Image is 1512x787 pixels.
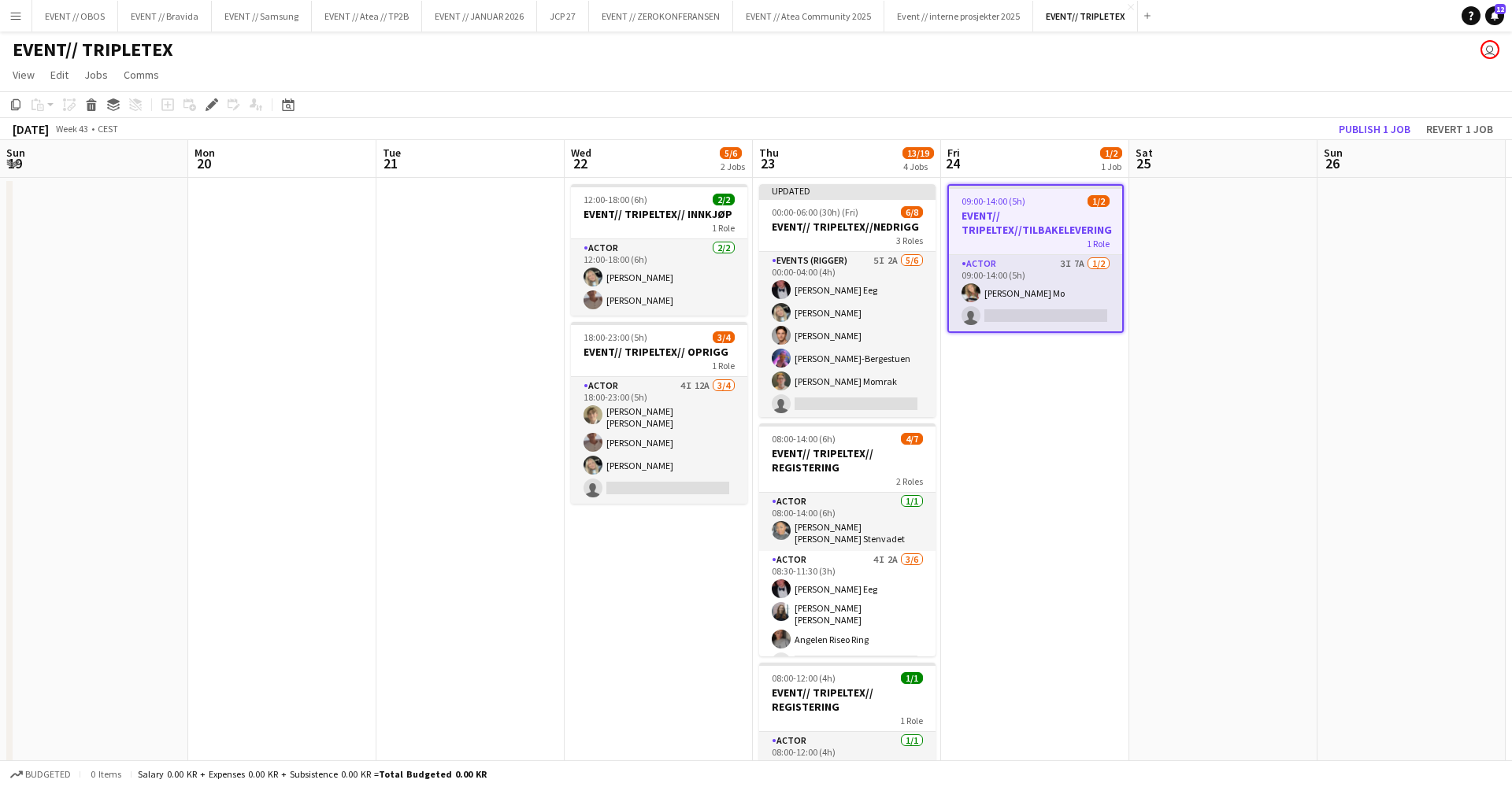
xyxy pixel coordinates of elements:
button: Budgeted [8,766,73,783]
span: Thu [759,146,779,160]
h3: EVENT// TRIPELTEX//TILBAKELEVERING [949,209,1122,237]
button: Publish 1 job [1332,119,1417,139]
span: 09:00-14:00 (5h) [962,195,1025,207]
span: Jobs [84,68,108,82]
app-card-role: Actor1/108:00-14:00 (6h)[PERSON_NAME] [PERSON_NAME] Stenvadet [759,493,936,551]
app-card-role: Actor1/108:00-12:00 (4h)[PERSON_NAME]-Bergestuen [759,732,936,785]
app-card-role: Actor4I2A3/608:30-11:30 (3h)[PERSON_NAME] Eeg[PERSON_NAME] [PERSON_NAME]Angelen Riseo Ring [759,551,936,723]
app-card-role: Actor2/212:00-18:00 (6h)[PERSON_NAME][PERSON_NAME] [571,239,747,316]
span: 13/19 [902,147,934,159]
span: 08:00-14:00 (6h) [772,433,836,445]
div: 1 Job [1101,161,1121,172]
span: 00:00-06:00 (30h) (Fri) [772,206,858,218]
button: EVENT // Samsung [212,1,312,31]
span: 26 [1321,154,1343,172]
span: 25 [1133,154,1153,172]
app-job-card: 08:00-12:00 (4h)1/1EVENT// TRIPELTEX// REGISTERING1 RoleActor1/108:00-12:00 (4h)[PERSON_NAME]-Ber... [759,663,936,785]
span: 1 Role [1087,238,1110,249]
span: 2 Roles [896,475,923,487]
app-user-avatar: Johanne Holmedahl [1480,40,1499,59]
span: Budgeted [25,769,71,780]
span: Week 43 [52,123,91,135]
div: CEST [98,123,118,135]
span: View [13,68,35,82]
h3: EVENT// TRIPELTEX// REGISTERING [759,446,936,475]
span: 6/8 [901,206,923,218]
span: 1 Role [712,222,735,234]
div: Salary 0.00 KR + Expenses 0.00 KR + Subsistence 0.00 KR = [138,768,487,780]
span: 24 [945,154,960,172]
span: 22 [569,154,591,172]
span: 4/7 [901,433,923,445]
app-job-card: 18:00-23:00 (5h)3/4EVENT// TRIPELTEX// OPRIGG1 RoleActor4I12A3/418:00-23:00 (5h)[PERSON_NAME] [PE... [571,322,747,504]
button: EVENT// TRIPLETEX [1033,1,1138,31]
span: Sat [1136,146,1153,160]
app-card-role: Actor3I7A1/209:00-14:00 (5h)[PERSON_NAME] Mo [949,255,1122,331]
span: 08:00-12:00 (4h) [772,672,836,684]
app-job-card: 08:00-14:00 (6h)4/7EVENT// TRIPELTEX// REGISTERING2 RolesActor1/108:00-14:00 (6h)[PERSON_NAME] [P... [759,423,936,656]
span: Edit [50,68,69,82]
span: 20 [192,154,215,172]
span: 1/2 [1100,147,1122,159]
button: Event // interne prosjekter 2025 [884,1,1033,31]
div: 2 Jobs [721,161,745,172]
span: Wed [571,146,591,160]
span: 21 [380,154,401,172]
a: View [6,65,41,85]
button: EVENT // JANUAR 2026 [422,1,537,31]
span: Sun [1324,146,1343,160]
a: Comms [117,65,165,85]
span: 12:00-18:00 (6h) [584,194,647,205]
a: Jobs [78,65,114,85]
span: 3 Roles [896,235,923,246]
span: 23 [757,154,779,172]
span: 19 [4,154,25,172]
span: 1 Role [712,360,735,371]
button: EVENT // OBOS [32,1,118,31]
span: 1/2 [1088,195,1110,207]
button: Revert 1 job [1420,119,1499,139]
app-card-role: Events (Rigger)5I2A5/600:00-04:00 (4h)[PERSON_NAME] Eeg[PERSON_NAME][PERSON_NAME][PERSON_NAME]-Be... [759,252,936,419]
button: EVENT // ZEROKONFERANSEN [589,1,733,31]
span: 2/2 [713,194,735,205]
div: Updated [759,184,936,197]
button: EVENT // Atea Community 2025 [733,1,884,31]
span: Sun [6,146,25,160]
span: Fri [947,146,960,160]
span: 12 [1495,4,1506,14]
div: 4 Jobs [903,161,933,172]
a: 12 [1485,6,1504,25]
span: 1 Role [900,715,923,726]
a: Edit [44,65,75,85]
span: Comms [124,68,159,82]
h3: EVENT// TRIPELTEX//NEDRIGG [759,220,936,234]
span: 0 items [87,768,124,780]
span: 3/4 [713,331,735,343]
button: JCP 27 [537,1,589,31]
app-card-role: Actor4I12A3/418:00-23:00 (5h)[PERSON_NAME] [PERSON_NAME][PERSON_NAME][PERSON_NAME] [571,377,747,504]
app-job-card: 09:00-14:00 (5h)1/2EVENT// TRIPELTEX//TILBAKELEVERING1 RoleActor3I7A1/209:00-14:00 (5h)[PERSON_NA... [947,184,1124,333]
h3: EVENT// TRIPELTEX// INNKJØP [571,207,747,221]
h3: EVENT// TRIPELTEX// REGISTERING [759,685,936,714]
div: [DATE] [13,121,49,137]
button: EVENT // Bravida [118,1,212,31]
span: 1/1 [901,672,923,684]
span: Tue [383,146,401,160]
span: 5/6 [720,147,742,159]
button: EVENT // Atea // TP2B [312,1,422,31]
h3: EVENT// TRIPELTEX// OPRIGG [571,345,747,359]
app-job-card: 12:00-18:00 (6h)2/2EVENT// TRIPELTEX// INNKJØP1 RoleActor2/212:00-18:00 (6h)[PERSON_NAME][PERSON_... [571,184,747,316]
span: 18:00-23:00 (5h) [584,331,647,343]
span: Mon [195,146,215,160]
app-job-card: Updated00:00-06:00 (30h) (Fri)6/8EVENT// TRIPELTEX//NEDRIGG3 RolesEvents (Rigger)5I2A5/600:00-04:... [759,184,936,417]
h1: EVENT// TRIPLETEX [13,38,173,61]
span: Total Budgeted 0.00 KR [379,768,487,780]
